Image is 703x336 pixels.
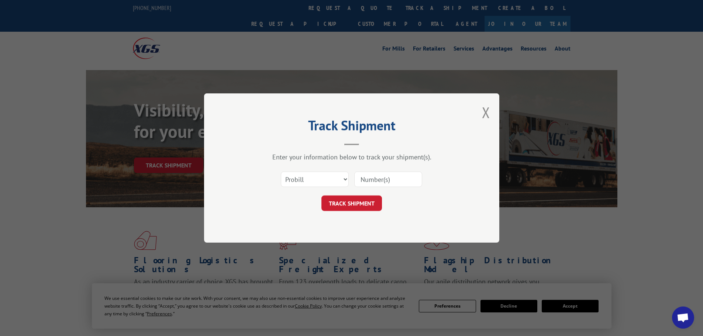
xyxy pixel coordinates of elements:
button: TRACK SHIPMENT [321,195,382,211]
div: Open chat [672,306,694,329]
button: Close modal [482,103,490,122]
input: Number(s) [354,172,422,187]
div: Enter your information below to track your shipment(s). [241,153,462,161]
h2: Track Shipment [241,120,462,134]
